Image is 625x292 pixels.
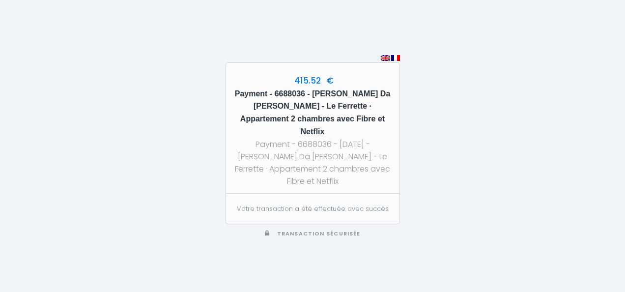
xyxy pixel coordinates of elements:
[381,55,390,61] img: en.png
[236,204,388,214] p: Votre transaction a été effectuée avec succès
[277,230,360,237] span: Transaction sécurisée
[235,138,391,188] div: Payment - 6688036 - [DATE] - [PERSON_NAME] Da [PERSON_NAME] - Le Ferrette · Appartement 2 chambre...
[235,88,391,139] h5: Payment - 6688036 - [PERSON_NAME] Da [PERSON_NAME] - Le Ferrette · Appartement 2 chambres avec Fi...
[292,75,334,87] span: 415.52 €
[391,55,400,61] img: fr.png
